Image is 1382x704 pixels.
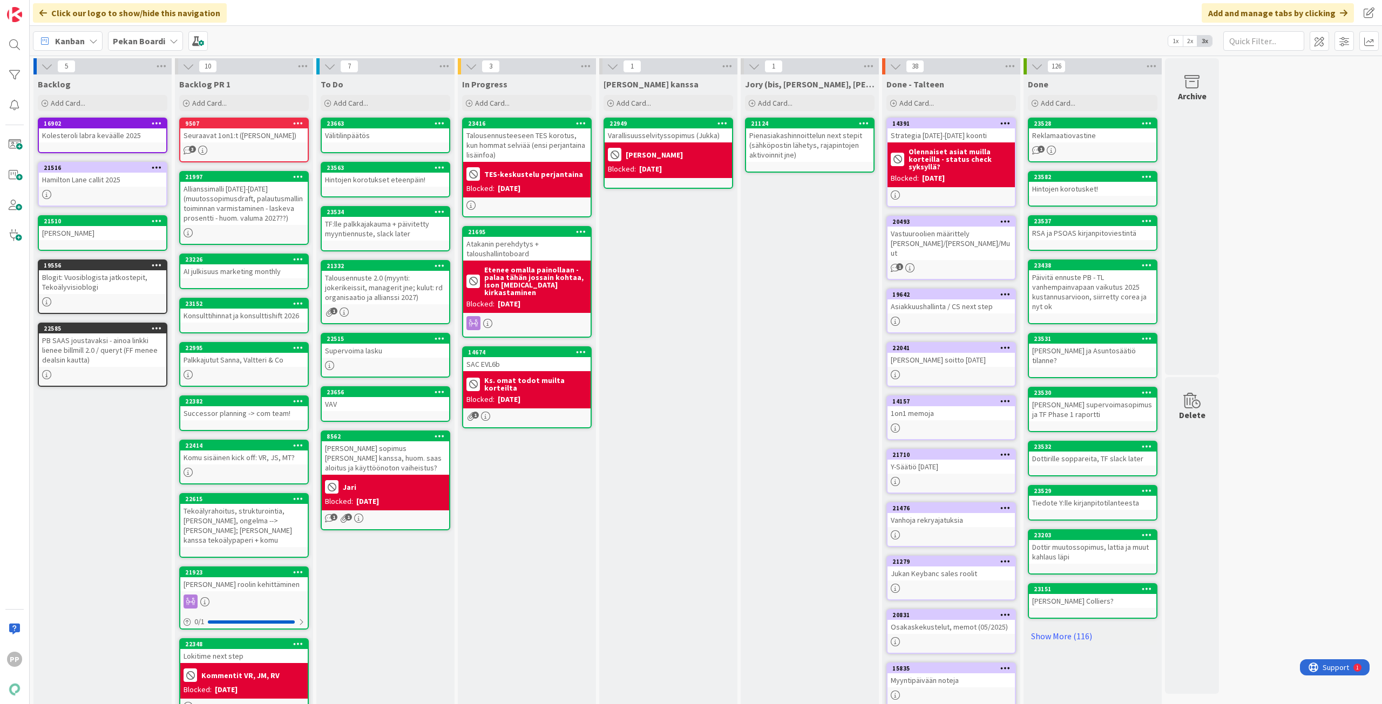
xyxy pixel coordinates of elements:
[185,344,308,352] div: 22995
[1029,334,1156,367] div: 23531[PERSON_NAME] ja Asuntosäätiö tilanne?
[1029,388,1156,398] div: 23530
[1029,594,1156,608] div: [PERSON_NAME] Colliers?
[322,217,449,241] div: TF:lle palkkajakauma + päivitetty myyntiennuste, slack later
[484,377,587,392] b: Ks. omat todot muilta korteilta
[185,495,308,503] div: 22615
[185,398,308,405] div: 22382
[180,649,308,663] div: Lokitime next step
[463,128,591,162] div: Talousennusteeseen TES korotus, kun hommat selviää (ensi perjantaina lisäinfoa)
[888,664,1015,673] div: 15835
[322,207,449,241] div: 23534TF:lle palkkajakauma + päivitetty myyntiennuste, slack later
[327,388,449,396] div: 23656
[7,7,22,22] img: Visit kanbanzone.com
[325,496,353,507] div: Blocked:
[891,173,919,184] div: Blocked:
[888,610,1015,620] div: 20831
[482,60,500,73] span: 3
[1029,584,1156,594] div: 23151
[44,164,166,172] div: 21516
[746,119,873,128] div: 21124
[466,298,494,310] div: Blocked:
[201,672,280,679] b: Kommentit VR, JM, RV
[1029,398,1156,421] div: [PERSON_NAME] supervoimasopimus ja TF Phase 1 raportti
[1029,584,1156,608] div: 23151[PERSON_NAME] Colliers?
[180,255,308,264] div: 23226
[39,128,166,142] div: Kolesteroli labra keväälle 2025
[185,442,308,449] div: 22414
[746,128,873,162] div: Pienasiakashinnoittelun next stepit (sähköpostin lähetys, rajapintojen aktivoinnit jne)
[189,146,196,153] span: 3
[356,496,379,507] div: [DATE]
[180,343,308,353] div: 22995
[322,119,449,142] div: 23663Välitilinpäätös
[1202,3,1354,23] div: Add and manage tabs by clicking
[330,307,337,315] span: 1
[1029,226,1156,240] div: RSA ja PSOAS kirjanpitoviestintä
[463,357,591,371] div: SAC EVL6b
[180,494,308,504] div: 22615
[1029,334,1156,344] div: 23531
[192,98,227,108] span: Add Card...
[343,483,356,491] b: Jari
[1029,496,1156,510] div: Tiedote Y:lle kirjanpitotilanteesta
[608,163,636,175] div: Blocked:
[180,568,308,577] div: 21923
[498,394,520,405] div: [DATE]
[39,173,166,187] div: Hamilton Lane callit 2025
[39,119,166,142] div: 16902Kolesteroli labra keväälle 2025
[463,237,591,261] div: Atakanin perehdytys + taloushallintoboard
[1038,146,1045,153] span: 1
[180,299,308,309] div: 23152
[1034,389,1156,397] div: 23530
[1034,335,1156,343] div: 23531
[1179,408,1205,421] div: Delete
[639,163,662,175] div: [DATE]
[623,60,641,73] span: 1
[605,119,732,142] div: 22949Varallisuusselvityssopimus (Jukka)
[322,261,449,271] div: 21332
[39,270,166,294] div: Blogit: Vuosiblogista jatkostepit, Tekoälyvisioblogi
[334,98,368,108] span: Add Card...
[892,120,1015,127] div: 14391
[892,665,1015,672] div: 15835
[922,173,945,184] div: [DATE]
[180,450,308,464] div: Komu sisäinen kick off: VR, JS, MT?
[44,120,166,127] div: 16902
[7,682,22,697] img: avatar
[340,60,358,73] span: 7
[484,266,587,296] b: Etenee omalla painollaan - palaa tähän jossain kohtaa, ison [MEDICAL_DATA] kirkastaminen
[617,98,651,108] span: Add Card...
[1034,217,1156,225] div: 23537
[1029,530,1156,540] div: 23203
[39,119,166,128] div: 16902
[888,119,1015,128] div: 14391
[1029,452,1156,466] div: Dottirille soppareita, TF slack later
[1029,261,1156,313] div: 23438Päivitä ennuste PB - TL vanhempainvapaan vaikutus 2025 kustannusarvioon, siirretty corea ja ...
[888,217,1015,227] div: 20493
[888,620,1015,634] div: Osakaskekustelut, memot (05/2025)
[322,387,449,411] div: 23656VAV
[180,119,308,128] div: 9507
[185,300,308,307] div: 23152
[180,615,308,628] div: 0/1
[322,163,449,187] div: 23563Hintojen korotukset eteenpäin!
[184,684,212,695] div: Blocked:
[180,504,308,547] div: Tekoälyrahoitus, strukturointia, [PERSON_NAME], ongelma --> [PERSON_NAME]; [PERSON_NAME] kanssa t...
[892,218,1015,225] div: 20493
[185,256,308,263] div: 23226
[1029,530,1156,564] div: 23203Dottir muutossopimus, lattia ja muut kahlaus läpi
[1178,90,1207,102] div: Archive
[475,98,510,108] span: Add Card...
[605,128,732,142] div: Varallisuusselvityssopimus (Jukka)
[468,120,591,127] div: 23416
[888,217,1015,260] div: 20493Vastuuroolien määrittely [PERSON_NAME]/[PERSON_NAME]/Muut
[1029,261,1156,270] div: 23438
[466,183,494,194] div: Blocked:
[322,397,449,411] div: VAV
[1029,128,1156,142] div: Reklamaatiovastine
[888,397,1015,420] div: 141571on1 memoja
[1034,262,1156,269] div: 23438
[327,433,449,440] div: 8562
[463,227,591,237] div: 21695
[322,334,449,358] div: 22515Supervoima lasku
